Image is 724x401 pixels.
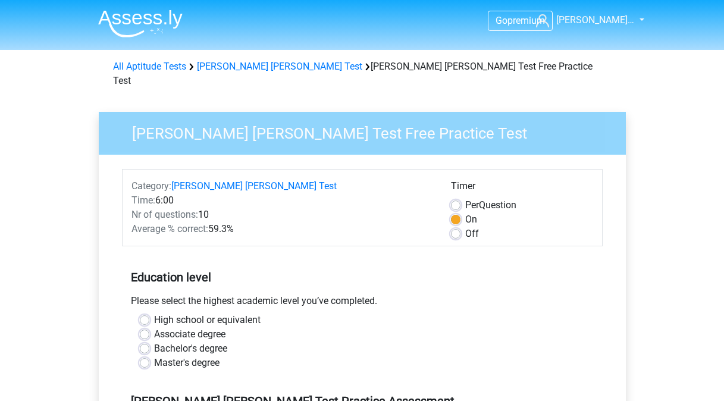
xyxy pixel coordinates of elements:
[496,15,507,26] span: Go
[465,198,516,212] label: Question
[556,14,634,26] span: [PERSON_NAME]…
[154,313,261,327] label: High school or equivalent
[131,265,594,289] h5: Education level
[465,199,479,211] span: Per
[131,195,155,206] span: Time:
[131,180,171,192] span: Category:
[118,120,617,143] h3: [PERSON_NAME] [PERSON_NAME] Test Free Practice Test
[465,212,477,227] label: On
[154,356,220,370] label: Master's degree
[531,13,635,27] a: [PERSON_NAME]…
[451,179,593,198] div: Timer
[108,59,616,88] div: [PERSON_NAME] [PERSON_NAME] Test Free Practice Test
[154,327,225,342] label: Associate degree
[197,61,362,72] a: [PERSON_NAME] [PERSON_NAME] Test
[113,61,186,72] a: All Aptitude Tests
[488,12,552,29] a: Gopremium
[98,10,183,37] img: Assessly
[131,223,208,234] span: Average % correct:
[123,193,442,208] div: 6:00
[507,15,545,26] span: premium
[123,208,442,222] div: 10
[122,294,603,313] div: Please select the highest academic level you’ve completed.
[465,227,479,241] label: Off
[123,222,442,236] div: 59.3%
[154,342,227,356] label: Bachelor's degree
[171,180,337,192] a: [PERSON_NAME] [PERSON_NAME] Test
[131,209,198,220] span: Nr of questions:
